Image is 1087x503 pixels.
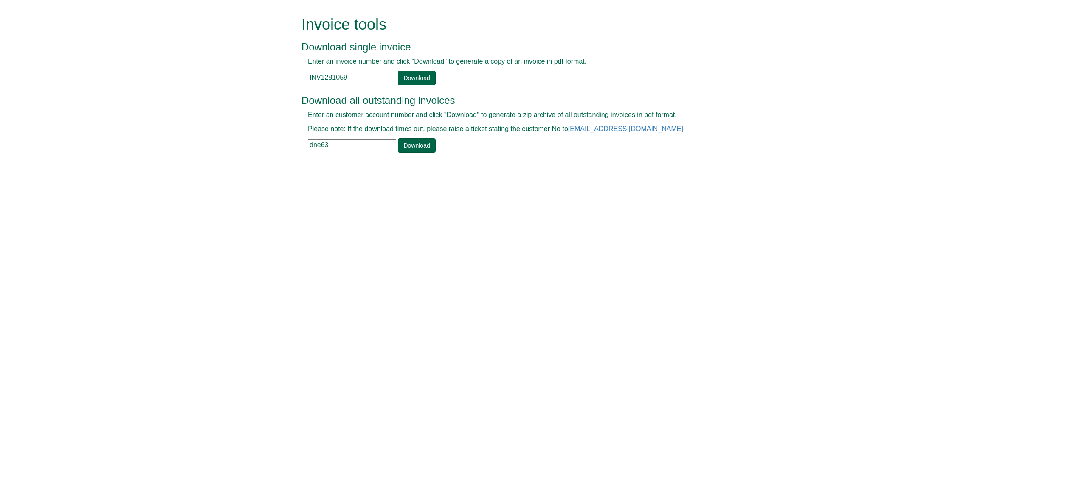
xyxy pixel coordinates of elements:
p: Please note: If the download times out, please raise a ticket stating the customer No to . [308,124,760,134]
h3: Download single invoice [301,42,766,53]
a: Download [398,138,435,153]
a: [EMAIL_ADDRESS][DOMAIN_NAME] [568,125,683,132]
p: Enter an invoice number and click "Download" to generate a copy of an invoice in pdf format. [308,57,760,67]
a: Download [398,71,435,85]
h3: Download all outstanding invoices [301,95,766,106]
h1: Invoice tools [301,16,766,33]
input: e.g. INV1234 [308,72,396,84]
input: e.g. BLA02 [308,139,396,151]
p: Enter an customer account number and click "Download" to generate a zip archive of all outstandin... [308,110,760,120]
